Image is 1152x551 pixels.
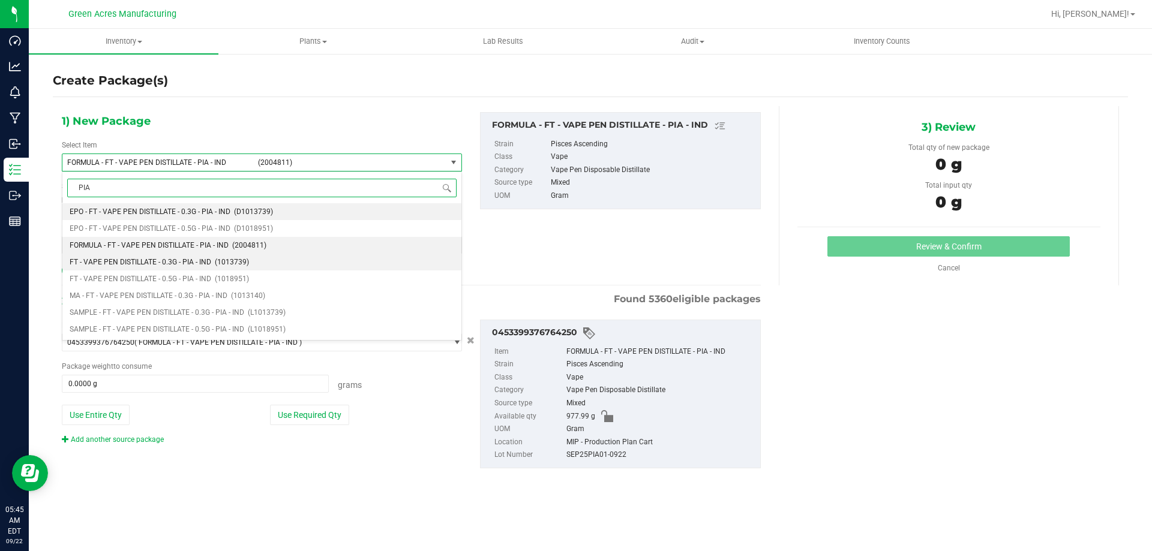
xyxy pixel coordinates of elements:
a: Plants [218,29,408,54]
span: 1) New Package [62,112,151,130]
span: Inventory [29,36,218,47]
label: Strain [494,138,548,151]
span: 0 g [935,155,962,174]
div: Gram [566,423,754,436]
div: MIP - Production Plan Cart [566,436,754,449]
label: Source type [494,397,564,410]
span: select [446,154,461,171]
div: Vape Pen Disposable Distillate [566,384,754,397]
label: Category [494,384,564,397]
div: Mixed [551,176,754,189]
a: Inventory [29,29,218,54]
span: (2004811) [258,158,442,167]
div: Pisces Ascending [566,358,754,371]
label: Category [494,164,548,177]
div: Vape Pen Disposable Distillate [551,164,754,177]
inline-svg: Analytics [9,61,21,73]
h4: Create Package(s) [53,72,168,89]
inline-svg: Dashboard [9,35,21,47]
inline-svg: Inventory [9,164,21,176]
inline-svg: Manufacturing [9,112,21,124]
label: Class [494,371,564,384]
div: Pisces Ascending [551,138,754,151]
button: Review & Confirm [827,236,1070,257]
div: FORMULA - FT - VAPE PEN DISTILLATE - PIA - IND [566,345,754,359]
label: Source type [494,176,548,189]
span: Plants [219,36,407,47]
p: 05:45 AM EDT [5,504,23,537]
span: Total input qty [925,181,972,189]
label: Item [494,345,564,359]
span: 5360 [649,293,673,305]
iframe: Resource center [12,455,48,491]
span: Green Acres Manufacturing [68,9,176,19]
span: 0 g [935,192,962,212]
div: FORMULA - FT - VAPE PEN DISTILLATE - PIA - IND [492,119,754,133]
label: Location [494,436,564,449]
span: 977.99 g [566,410,595,423]
a: Lab Results [408,29,598,54]
span: Grams [338,380,362,390]
a: Cancel [938,264,960,272]
button: Cancel button [463,332,478,350]
span: FORMULA - FT - VAPE PEN DISTILLATE - PIA - IND [67,158,251,167]
inline-svg: Outbound [9,189,21,201]
label: Class [494,150,548,164]
label: Select Item [62,140,97,150]
span: Hi, [PERSON_NAME]! [1051,9,1129,19]
p: 09/22 [5,537,23,546]
span: 3) Review [922,118,976,136]
label: UOM [494,423,564,436]
div: Gram [551,189,754,203]
span: Found eligible packages [614,292,761,306]
inline-svg: Reports [9,215,21,227]
label: Lot Number [494,448,564,462]
a: Audit [598,29,787,54]
span: Total qty of new package [908,143,989,152]
label: Strain [494,358,564,371]
div: Vape [566,371,754,384]
div: 0453399376764250 [492,326,754,341]
span: Inventory Counts [838,36,926,47]
span: Audit [598,36,787,47]
inline-svg: Inbound [9,138,21,150]
div: SEP25PIA01-0922 [566,448,754,462]
div: Vape [551,150,754,164]
label: Available qty [494,410,564,423]
label: UOM [494,189,548,203]
button: Use Required Qty [270,405,349,425]
div: Mixed [566,397,754,410]
inline-svg: Monitoring [9,86,21,98]
button: Use Entire Qty [62,405,130,425]
a: Inventory Counts [787,29,977,54]
a: Add another source package [62,435,164,444]
span: Lab Results [467,36,539,47]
